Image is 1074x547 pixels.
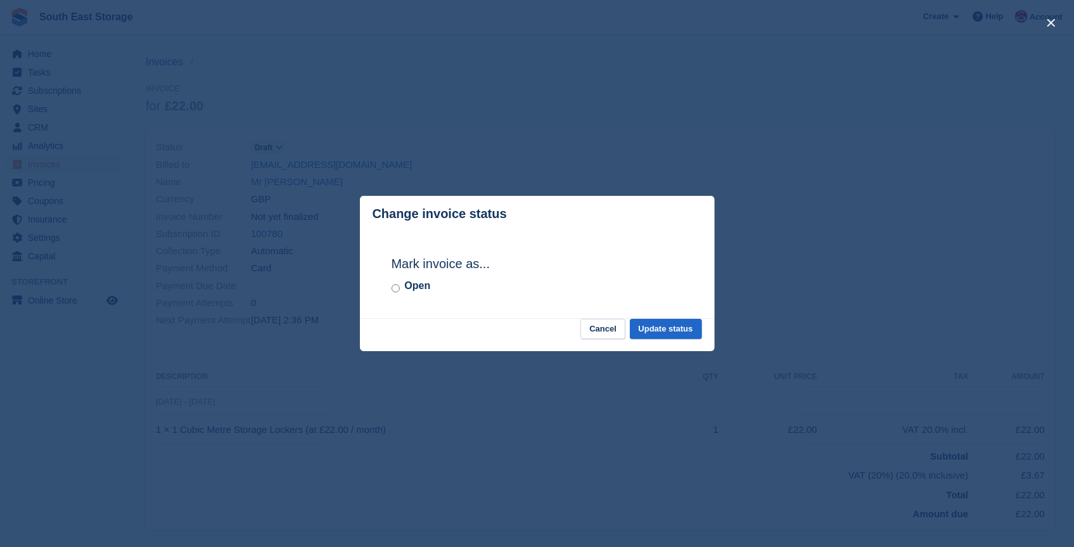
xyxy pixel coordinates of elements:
[1041,13,1061,33] button: close
[630,319,702,340] button: Update status
[405,278,431,293] label: Open
[580,319,625,340] button: Cancel
[373,207,507,221] p: Change invoice status
[392,254,683,273] h2: Mark invoice as...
